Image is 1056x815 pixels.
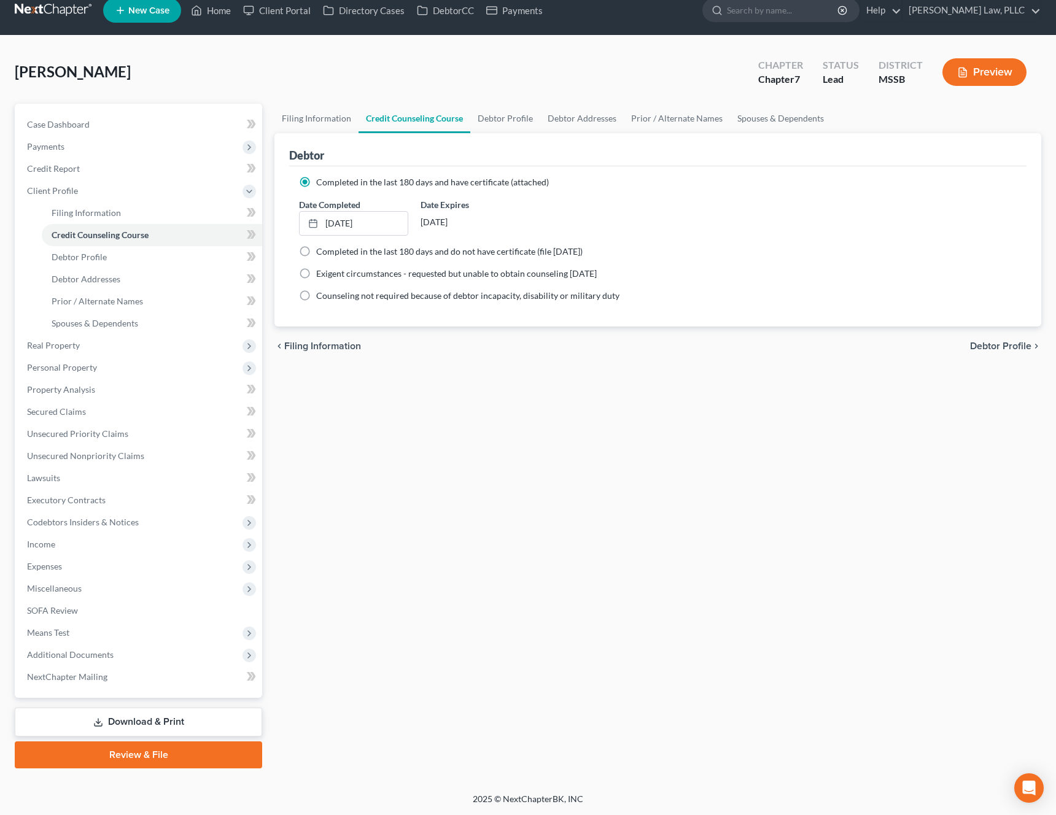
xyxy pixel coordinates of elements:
span: Counseling not required because of debtor incapacity, disability or military duty [316,290,619,301]
span: Exigent circumstances - requested but unable to obtain counseling [DATE] [316,268,597,279]
div: [DATE] [421,211,530,233]
a: Spouses & Dependents [730,104,831,133]
div: Lead [823,72,859,87]
a: Executory Contracts [17,489,262,511]
span: Filing Information [52,207,121,218]
a: Filing Information [274,104,359,133]
span: Lawsuits [27,473,60,483]
a: Debtor Addresses [42,268,262,290]
a: SOFA Review [17,600,262,622]
i: chevron_left [274,341,284,351]
a: Lawsuits [17,467,262,489]
span: Personal Property [27,362,97,373]
div: MSSB [879,72,923,87]
a: Credit Counseling Course [359,104,470,133]
span: Additional Documents [27,649,114,660]
div: Chapter [758,72,803,87]
span: Prior / Alternate Names [52,296,143,306]
span: Secured Claims [27,406,86,417]
span: Credit Counseling Course [52,230,149,240]
span: Expenses [27,561,62,571]
button: Preview [942,58,1027,86]
button: Debtor Profile chevron_right [970,341,1041,351]
button: chevron_left Filing Information [274,341,361,351]
span: Filing Information [284,341,361,351]
div: Open Intercom Messenger [1014,773,1044,803]
a: Debtor Addresses [540,104,624,133]
span: [PERSON_NAME] [15,63,131,80]
a: Prior / Alternate Names [42,290,262,312]
span: Completed in the last 180 days and do not have certificate (file [DATE]) [316,246,583,257]
span: Completed in the last 180 days and have certificate (attached) [316,177,549,187]
span: New Case [128,6,169,15]
span: Property Analysis [27,384,95,395]
a: Prior / Alternate Names [624,104,730,133]
a: NextChapter Mailing [17,666,262,688]
span: Credit Report [27,163,80,174]
span: Debtor Profile [970,341,1031,351]
span: Income [27,539,55,549]
i: chevron_right [1031,341,1041,351]
div: Debtor [289,148,324,163]
span: Means Test [27,627,69,638]
a: Unsecured Priority Claims [17,423,262,445]
a: Secured Claims [17,401,262,423]
span: Debtor Addresses [52,274,120,284]
span: Miscellaneous [27,583,82,593]
a: Debtor Profile [42,246,262,268]
div: Status [823,58,859,72]
span: NextChapter Mailing [27,671,107,682]
a: Download & Print [15,708,262,736]
label: Date Expires [421,198,530,211]
a: Spouses & Dependents [42,312,262,334]
a: Debtor Profile [470,104,540,133]
div: District [879,58,923,72]
div: 2025 © NextChapterBK, INC [178,793,878,815]
a: [DATE] [300,212,408,235]
span: Debtor Profile [52,252,107,262]
span: Executory Contracts [27,495,106,505]
a: Credit Counseling Course [42,224,262,246]
span: Unsecured Nonpriority Claims [27,450,144,461]
a: Property Analysis [17,379,262,401]
a: Credit Report [17,158,262,180]
span: SOFA Review [27,605,78,616]
span: Client Profile [27,185,78,196]
span: Payments [27,141,64,152]
a: Review & File [15,741,262,768]
span: Spouses & Dependents [52,318,138,328]
span: Case Dashboard [27,119,90,129]
span: Codebtors Insiders & Notices [27,517,139,527]
span: Unsecured Priority Claims [27,428,128,439]
span: 7 [794,73,800,85]
a: Filing Information [42,202,262,224]
span: Real Property [27,340,80,350]
div: Chapter [758,58,803,72]
a: Unsecured Nonpriority Claims [17,445,262,467]
label: Date Completed [299,198,360,211]
a: Case Dashboard [17,114,262,136]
